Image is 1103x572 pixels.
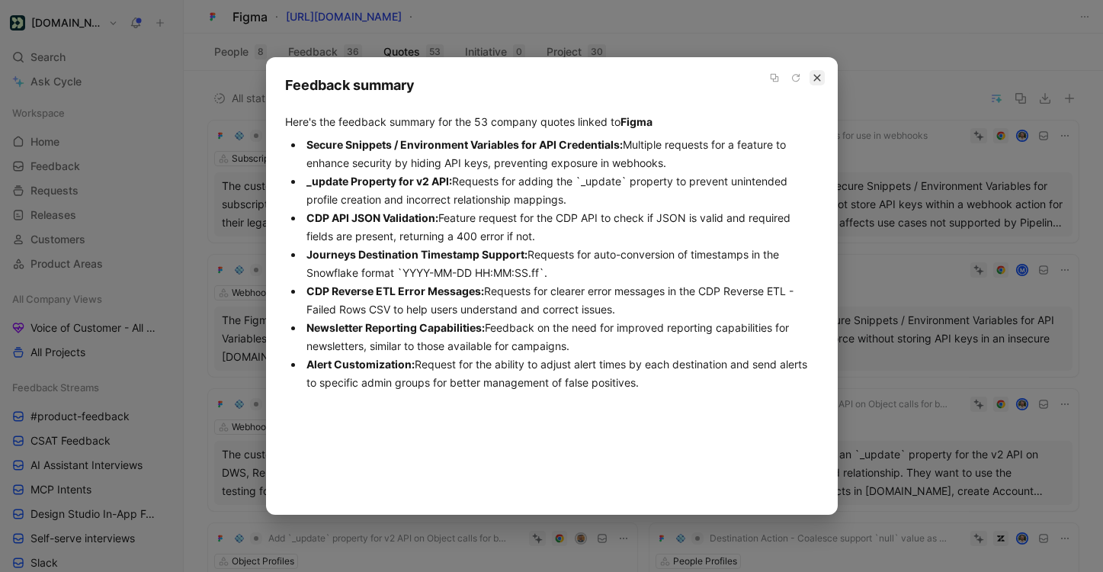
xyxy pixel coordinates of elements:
li: Requests for adding the `_update` property to prevent unintended profile creation and incorrect r... [303,172,819,209]
strong: Newsletter Reporting Capabilities: [306,321,485,334]
li: Requests for clearer error messages in the CDP Reverse ETL - Failed Rows CSV to help users unders... [303,282,819,319]
strong: _update Property for v2 API: [306,175,452,188]
strong: Journeys Destination Timestamp Support: [306,248,527,261]
b: Figma [620,115,653,128]
strong: CDP Reverse ETL Error Messages: [306,284,484,297]
li: Requests for auto-conversion of timestamps in the Snowflake format `YYYY-MM-DD HH:MM:SS.ff`. [303,246,819,282]
strong: CDP API JSON Validation: [306,211,438,224]
li: Request for the ability to adjust alert times by each destination and send alerts to specific adm... [303,355,819,392]
li: Feature request for the CDP API to check if JSON is valid and required fields are present, return... [303,209,819,246]
li: Feedback on the need for improved reporting capabilities for newsletters, similar to those availa... [303,319,819,355]
li: Multiple requests for a feature to enhance security by hiding API keys, preventing exposure in we... [303,136,819,172]
strong: Secure Snippets / Environment Variables for API Credentials: [306,138,623,151]
div: Here's the feedback summary for the 53 company quotes linked to [285,76,819,392]
h2: Feedback summary [285,76,819,95]
strong: Alert Customization: [306,358,415,371]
